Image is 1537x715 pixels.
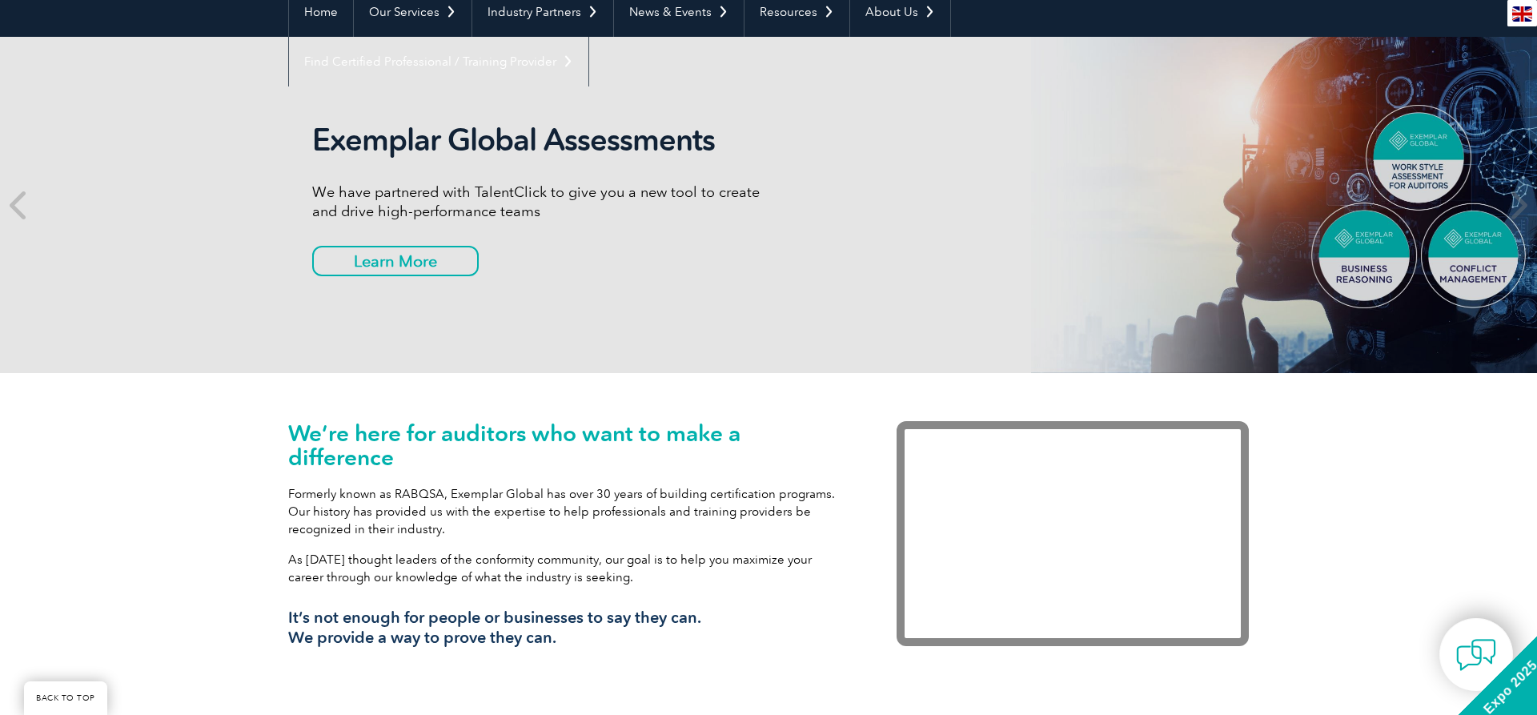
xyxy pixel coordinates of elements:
h1: We’re here for auditors who want to make a difference [288,421,849,469]
h2: Exemplar Global Assessments [312,122,768,159]
p: Formerly known as RABQSA, Exemplar Global has over 30 years of building certification programs. O... [288,485,849,538]
a: Find Certified Professional / Training Provider [289,37,588,86]
p: We have partnered with TalentClick to give you a new tool to create and drive high-performance teams [312,183,768,221]
img: contact-chat.png [1456,635,1496,675]
p: As [DATE] thought leaders of the conformity community, our goal is to help you maximize your care... [288,551,849,586]
iframe: Exemplar Global: Working together to make a difference [897,421,1249,646]
h3: It’s not enough for people or businesses to say they can. We provide a way to prove they can. [288,608,849,648]
a: BACK TO TOP [24,681,107,715]
img: en [1512,6,1532,22]
a: Learn More [312,246,479,276]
